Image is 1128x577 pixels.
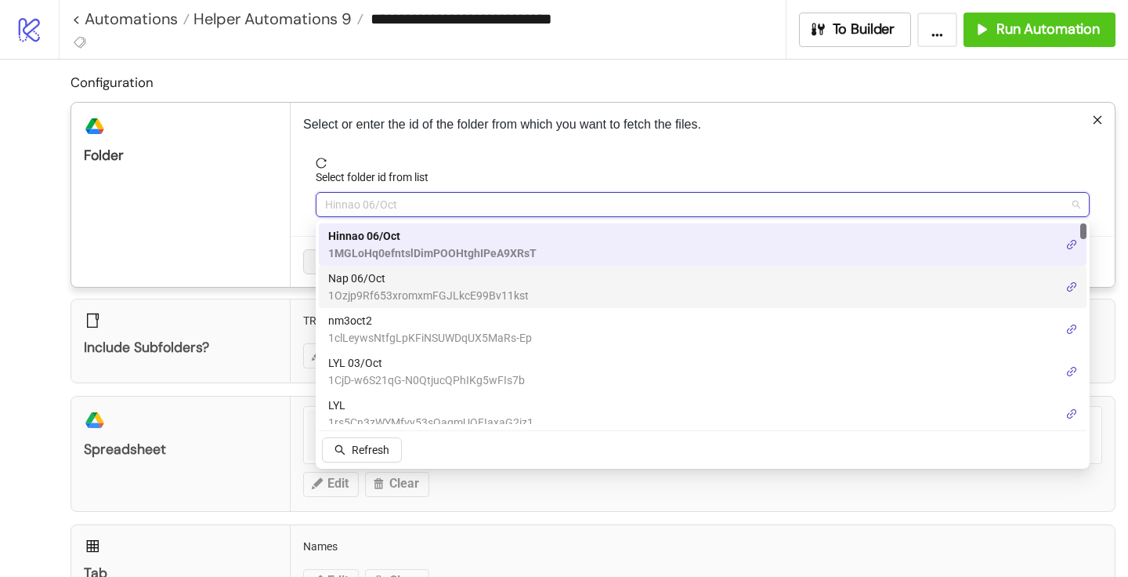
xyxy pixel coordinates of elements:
[1066,281,1077,292] span: link
[352,444,389,456] span: Refresh
[328,414,533,431] span: 1rs5Cn3zWYMfvy53sQaqmUQEIaxaG2iz1
[1066,278,1077,296] a: link
[72,11,190,27] a: < Automations
[328,287,529,304] span: 1Ozjp9Rf653xromxmFGJLkcE99Bv11kst
[303,115,1102,134] p: Select or enter the id of the folder from which you want to fetch the files.
[328,397,533,414] span: LYL
[316,158,1090,169] span: reload
[1066,239,1077,250] span: link
[190,9,352,29] span: Helper Automations 9
[1066,363,1077,380] a: link
[1066,408,1077,419] span: link
[190,11,363,27] a: Helper Automations 9
[328,245,537,262] span: 1MGLoHq0efntslDimPOOHtghIPeA9XRsT
[799,13,912,47] button: To Builder
[84,147,277,165] div: Folder
[1092,114,1103,125] span: close
[328,329,532,347] span: 1clLeywsNtfgLpKFiNSUWDqUX5MaRs-Ep
[319,308,1086,350] div: nm3oct2
[328,312,532,329] span: nm3oct2
[328,354,525,372] span: LYL 03/Oct
[319,393,1086,435] div: LYL
[328,270,529,287] span: Nap 06/Oct
[319,223,1086,266] div: Hinnao 06/Oct
[316,169,439,186] label: Select folder id from list
[1066,405,1077,423] a: link
[963,13,1115,47] button: Run Automation
[917,13,957,47] button: ...
[996,20,1100,38] span: Run Automation
[328,372,525,389] span: 1CjD-w6S21qG-N0QtjucQPhIKg5wFIs7b
[303,249,361,274] button: Cancel
[1066,236,1077,253] a: link
[70,72,1115,93] h2: Configuration
[1066,321,1077,338] a: link
[319,350,1086,393] div: LYL 03/Oct
[1066,324,1077,335] span: link
[833,20,895,38] span: To Builder
[1066,366,1077,377] span: link
[334,445,345,455] span: search
[328,227,537,245] span: Hinnao 06/Oct
[322,437,402,463] button: Refresh
[319,266,1086,308] div: Nap 06/Oct
[325,193,1080,216] span: Hinnao 06/Oct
